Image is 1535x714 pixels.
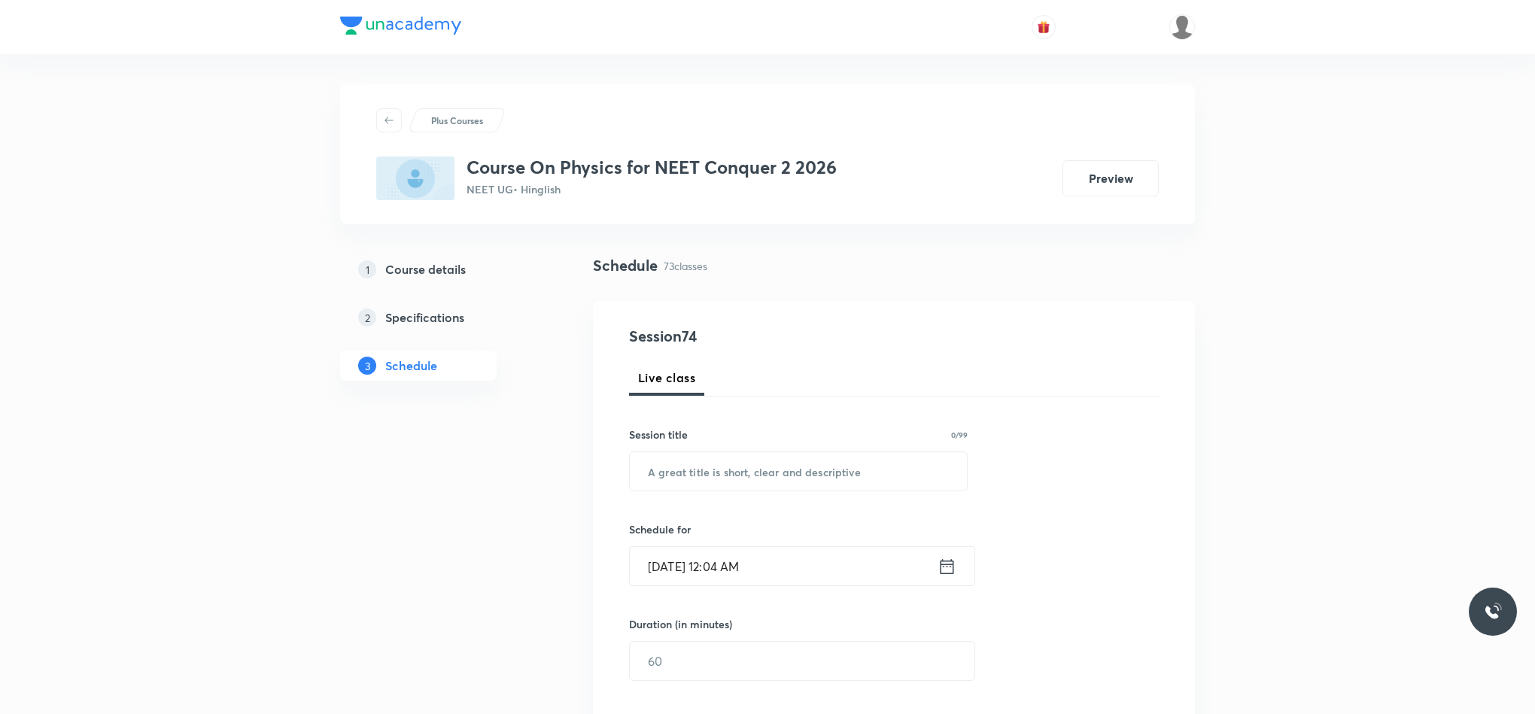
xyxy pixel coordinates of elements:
img: 830884EB-1C8E-4EE2-B266-423B7D736E9B_plus.png [376,156,454,200]
p: Plus Courses [431,114,483,127]
p: 0/99 [951,431,968,439]
img: Company Logo [340,17,461,35]
h6: Session title [629,427,688,442]
h5: Specifications [385,308,464,327]
p: 1 [358,260,376,278]
h5: Schedule [385,357,437,375]
input: A great title is short, clear and descriptive [630,452,967,491]
button: Preview [1062,160,1159,196]
p: 3 [358,357,376,375]
h4: Session 74 [629,325,904,348]
p: 73 classes [664,258,707,274]
h5: Course details [385,260,466,278]
h6: Schedule for [629,521,968,537]
p: NEET UG • Hinglish [467,181,837,197]
p: 2 [358,308,376,327]
input: 60 [630,642,974,680]
h6: Duration (in minutes) [629,616,732,632]
h4: Schedule [593,254,658,277]
h3: Course On Physics for NEET Conquer 2 2026 [467,156,837,178]
button: avatar [1032,15,1056,39]
img: avatar [1037,20,1050,34]
img: UNACADEMY [1169,14,1195,40]
a: 1Course details [340,254,545,284]
a: Company Logo [340,17,461,38]
a: 2Specifications [340,302,545,333]
img: ttu [1484,603,1502,621]
span: Live class [638,369,695,387]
